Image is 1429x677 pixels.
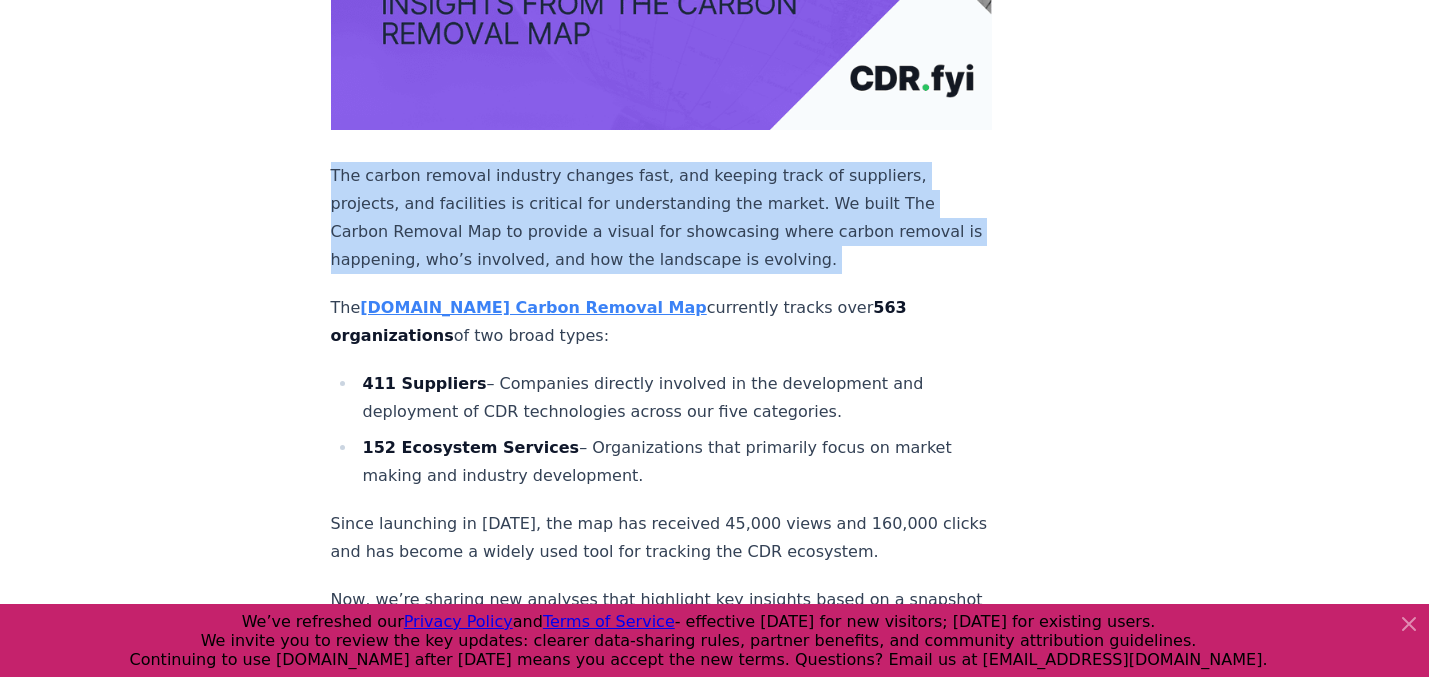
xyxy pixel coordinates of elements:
[363,438,580,457] strong: 152 Ecosystem Services
[331,294,993,350] p: The currently tracks over of two broad types:
[331,510,993,566] p: Since launching in [DATE], the map has received 45,000 views and 160,000 clicks and has become a ...
[357,434,993,490] li: – Organizations that primarily focus on market making and industry development.
[357,370,993,426] li: – Companies directly involved in the development and deployment of CDR technologies across our fi...
[331,586,993,670] p: Now, we’re sharing new analyses that highlight key insights based on a snapshot of where carbon r...
[360,298,706,317] a: [DOMAIN_NAME] Carbon Removal Map
[331,162,993,274] p: The carbon removal industry changes fast, and keeping track of suppliers, projects, and facilitie...
[363,374,487,393] strong: 411 Suppliers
